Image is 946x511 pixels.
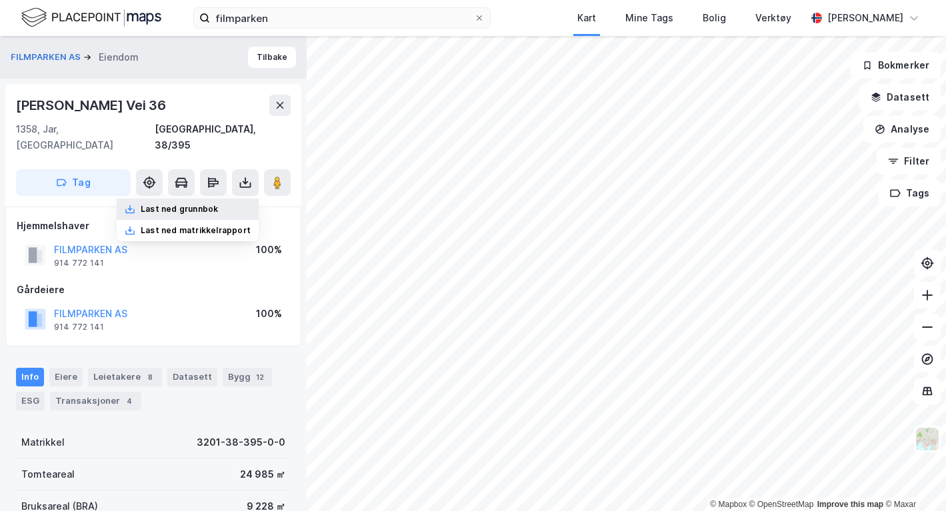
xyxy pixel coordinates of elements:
iframe: Chat Widget [879,447,946,511]
button: Datasett [859,84,941,111]
a: OpenStreetMap [749,500,814,509]
div: ESG [16,392,45,410]
div: Last ned matrikkelrapport [141,225,251,236]
button: Filter [877,148,941,175]
div: Mine Tags [625,10,673,26]
a: Mapbox [710,500,747,509]
div: 12 [253,370,267,384]
div: Last ned grunnbok [141,204,218,215]
div: Eiere [49,368,83,386]
div: 100% [256,242,282,258]
div: Gårdeiere [17,282,290,298]
div: 4 [123,394,136,408]
div: [GEOGRAPHIC_DATA], 38/395 [155,121,291,153]
button: Tag [16,169,131,196]
div: [PERSON_NAME] [827,10,903,26]
a: Improve this map [817,500,883,509]
div: 1358, Jar, [GEOGRAPHIC_DATA] [16,121,155,153]
button: Analyse [863,116,941,143]
div: Tomteareal [21,466,75,482]
div: Bolig [703,10,726,26]
div: 100% [256,306,282,322]
div: Verktøy [755,10,791,26]
div: 8 [143,370,157,384]
div: Eiendom [99,49,139,65]
div: Info [16,368,44,386]
img: Z [915,426,940,452]
button: Tilbake [248,47,296,68]
div: Hjemmelshaver [17,218,290,234]
div: Datasett [167,368,217,386]
div: Bygg [223,368,272,386]
div: Transaksjoner [50,392,141,410]
button: Bokmerker [851,52,941,79]
img: logo.f888ab2527a4732fd821a326f86c7f29.svg [21,6,161,29]
div: Kart [577,10,596,26]
div: Leietakere [88,368,162,386]
div: Matrikkel [21,434,65,450]
div: 3201-38-395-0-0 [197,434,285,450]
button: FILMPARKEN AS [11,51,83,64]
div: 914 772 141 [54,258,104,268]
div: 24 985 ㎡ [240,466,285,482]
div: [PERSON_NAME] Vei 36 [16,95,169,116]
button: Tags [879,180,941,207]
div: 914 772 141 [54,322,104,332]
input: Søk på adresse, matrikkel, gårdeiere, leietakere eller personer [210,8,474,28]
